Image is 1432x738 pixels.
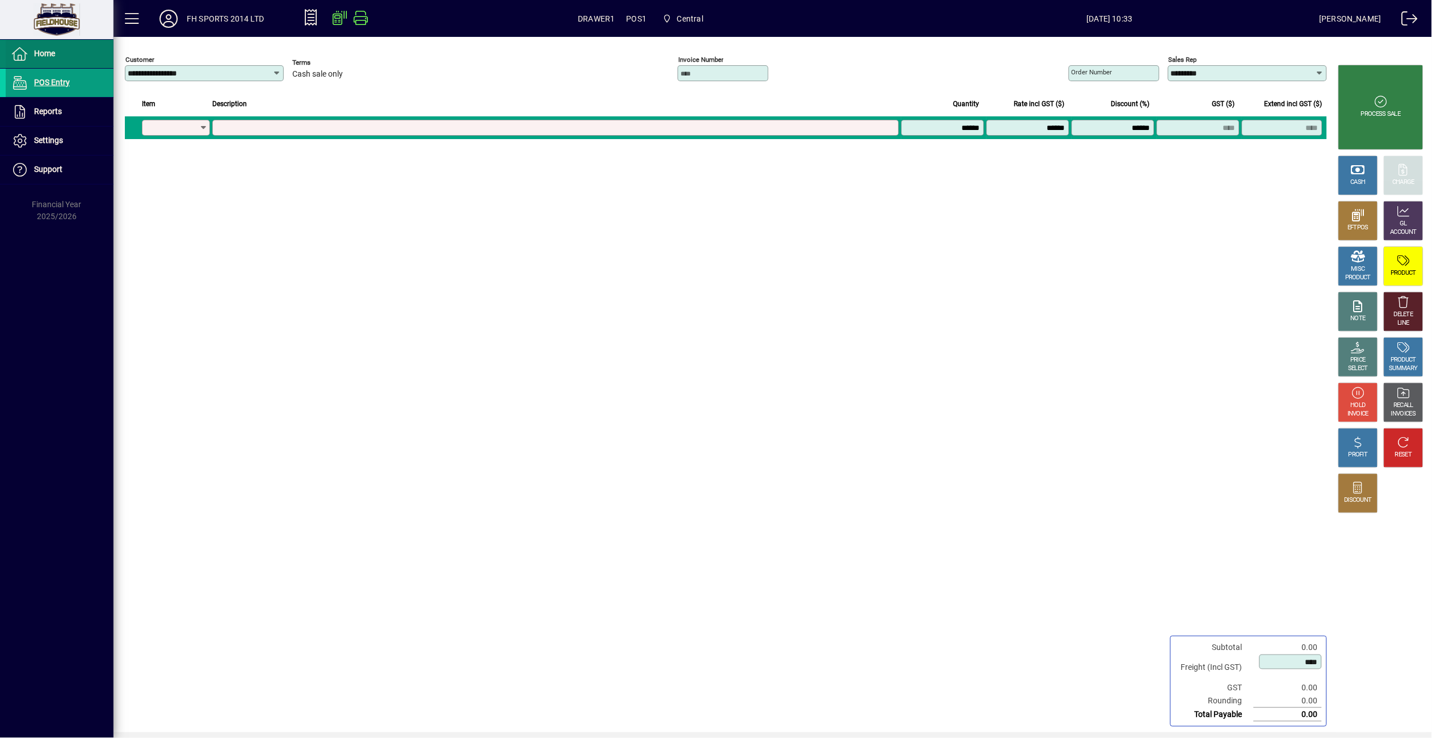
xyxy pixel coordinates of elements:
[1351,265,1365,274] div: MISC
[658,9,708,29] span: Central
[677,10,703,28] span: Central
[1254,681,1322,694] td: 0.00
[1400,220,1408,228] div: GL
[34,78,70,87] span: POS Entry
[1391,228,1417,237] div: ACCOUNT
[125,56,154,64] mat-label: Customer
[1395,451,1412,459] div: RESET
[6,156,114,184] a: Support
[1175,694,1254,708] td: Rounding
[6,98,114,126] a: Reports
[1265,98,1322,110] span: Extend incl GST ($)
[1175,708,1254,722] td: Total Payable
[1345,274,1371,282] div: PRODUCT
[1389,364,1418,373] div: SUMMARY
[1349,364,1368,373] div: SELECT
[954,98,980,110] span: Quantity
[1254,694,1322,708] td: 0.00
[1391,410,1416,418] div: INVOICES
[1014,98,1065,110] span: Rate incl GST ($)
[1351,356,1366,364] div: PRICE
[1348,224,1369,232] div: EFTPOS
[1169,56,1197,64] mat-label: Sales rep
[678,56,724,64] mat-label: Invoice number
[1254,641,1322,654] td: 0.00
[1175,654,1254,681] td: Freight (Incl GST)
[1351,401,1366,410] div: HOLD
[1394,311,1413,319] div: DELETE
[1361,110,1401,119] div: PROCESS SALE
[212,98,247,110] span: Description
[1254,708,1322,722] td: 0.00
[578,10,615,28] span: DRAWER1
[6,127,114,155] a: Settings
[1349,451,1368,459] div: PROFIT
[1351,315,1366,323] div: NOTE
[187,10,264,28] div: FH SPORTS 2014 LTD
[1391,269,1416,278] div: PRODUCT
[1393,2,1418,39] a: Logout
[1345,496,1372,505] div: DISCOUNT
[1398,319,1409,328] div: LINE
[1212,98,1235,110] span: GST ($)
[1320,10,1381,28] div: [PERSON_NAME]
[292,70,343,79] span: Cash sale only
[1391,356,1416,364] div: PRODUCT
[627,10,647,28] span: POS1
[34,49,55,58] span: Home
[34,107,62,116] span: Reports
[6,40,114,68] a: Home
[150,9,187,29] button: Profile
[1111,98,1150,110] span: Discount (%)
[292,59,360,66] span: Terms
[1351,178,1366,187] div: CASH
[1347,410,1368,418] div: INVOICE
[34,165,62,174] span: Support
[1175,681,1254,694] td: GST
[1393,178,1415,187] div: CHARGE
[1175,641,1254,654] td: Subtotal
[900,10,1320,28] span: [DATE] 10:33
[1072,68,1112,76] mat-label: Order number
[142,98,156,110] span: Item
[1394,401,1414,410] div: RECALL
[34,136,63,145] span: Settings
